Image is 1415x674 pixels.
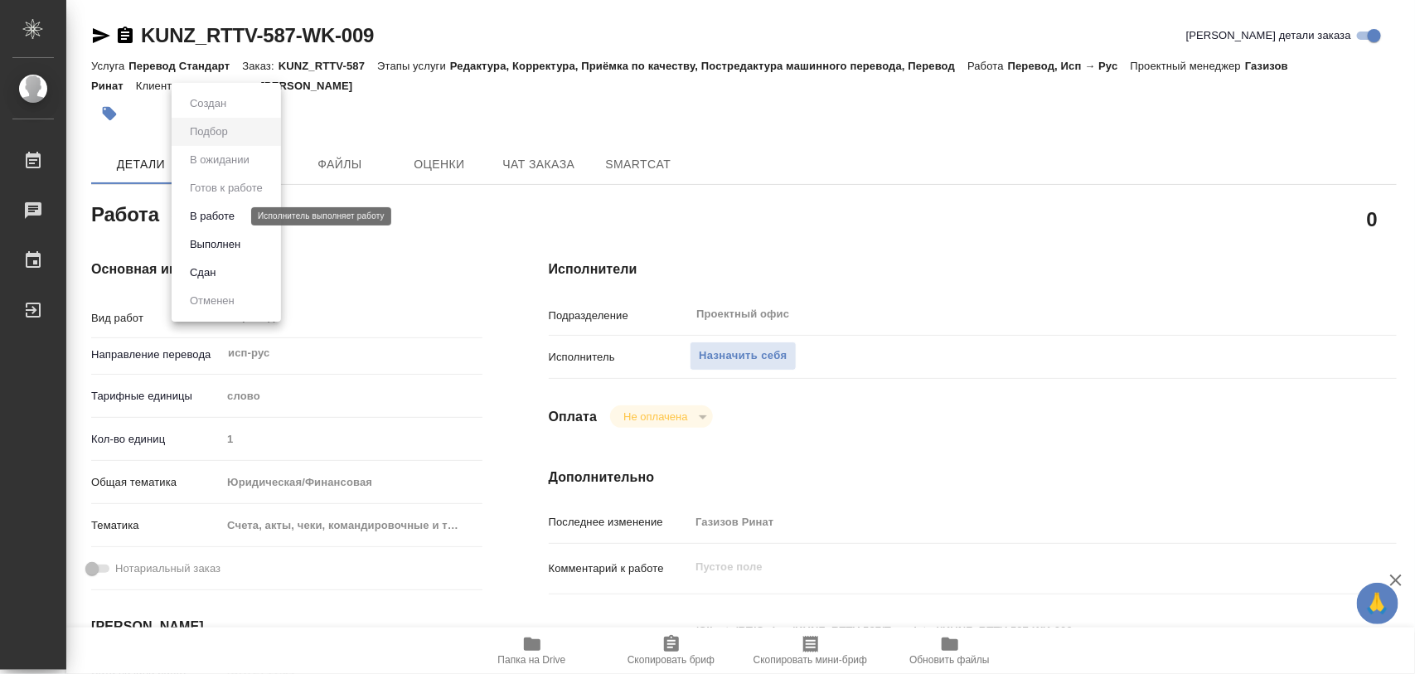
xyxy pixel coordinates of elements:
button: Выполнен [185,235,245,254]
button: Подбор [185,123,233,141]
button: Готов к работе [185,179,268,197]
button: Отменен [185,292,240,310]
button: Создан [185,95,231,113]
button: В ожидании [185,151,254,169]
button: Сдан [185,264,220,282]
button: В работе [185,207,240,225]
